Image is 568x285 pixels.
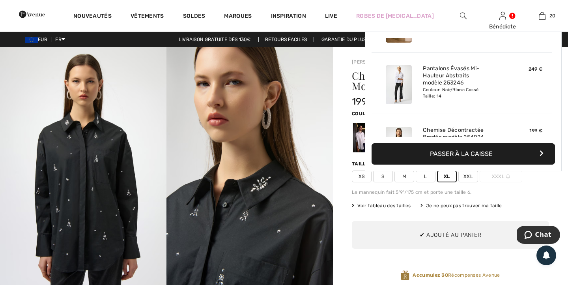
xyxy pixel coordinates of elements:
[549,12,556,19] span: 20
[271,13,306,21] span: Inspiration
[352,71,516,91] h1: Chemise décontractée brodée Modèle 254924
[19,6,45,22] img: 1ère Avenue
[352,202,411,209] span: Voir tableau des tailles
[420,202,502,209] div: Je ne peux pas trouver ma taille
[352,189,549,196] div: Le mannequin fait 5'9"/175 cm et porte une taille 6.
[394,171,414,182] span: M
[517,226,560,246] iframe: Ouvre un widget dans lequel vous pouvez chatter avec l’un de nos agents
[386,65,412,104] img: Pantalons Évasés Mi-Hauteur Abstraits modèle 253246
[356,12,434,20] a: Robes de [MEDICAL_DATA]
[325,12,337,20] a: Live
[373,171,393,182] span: S
[483,22,522,31] div: Bénédicte
[458,171,478,182] span: XXL
[183,13,206,21] a: Soldes
[529,66,543,72] span: 249 €
[352,221,549,249] button: ✔ Ajouté au panier
[315,37,396,42] a: Garantie du plus bas prix
[413,272,448,278] strong: Accumulez 30
[55,37,65,42] span: FR
[416,171,435,182] span: L
[352,160,372,167] div: Taille:
[258,37,314,42] a: Retours faciles
[413,272,500,279] span: Récompenses Avenue
[499,12,506,19] a: Se connecter
[523,11,561,21] a: 20
[353,123,374,152] div: Blanc
[420,231,482,239] span: ✔ Ajouté au panier
[25,37,50,42] span: EUR
[480,171,522,182] span: XXXL
[437,171,457,182] span: XL
[423,127,501,141] a: Chemise Décontractée Brodée modèle 254924
[352,59,391,65] a: [PERSON_NAME]
[539,11,546,21] img: Mon panier
[401,270,409,281] img: Récompenses Avenue
[131,13,164,21] a: Vêtements
[352,96,377,107] span: 199 €
[423,87,501,99] div: Couleur: Noir/Blanc Cassé Taille: 14
[386,127,412,166] img: Chemise Décontractée Brodée modèle 254924
[25,37,38,43] img: Euro
[172,37,257,42] a: Livraison gratuite dès 130€
[506,174,510,178] img: ring-m.svg
[73,13,112,21] a: Nouveautés
[352,111,377,116] span: Couleur:
[372,143,555,165] button: Passer à la caisse
[224,13,252,21] a: Marques
[423,65,501,87] a: Pantalons Évasés Mi-Hauteur Abstraits modèle 253246
[352,171,372,182] span: XS
[499,11,506,21] img: Mes infos
[460,11,467,21] img: recherche
[529,128,543,133] span: 199 €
